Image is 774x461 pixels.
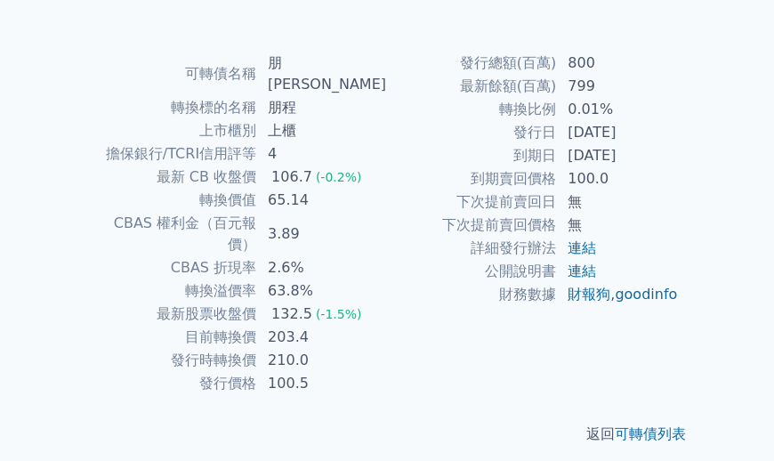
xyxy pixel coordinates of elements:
[387,167,557,190] td: 到期賣回價格
[685,376,774,461] div: 聊天小工具
[257,279,387,303] td: 63.8%
[95,372,257,395] td: 發行價格
[95,256,257,279] td: CBAS 折現率
[387,98,557,121] td: 轉換比例
[387,144,557,167] td: 到期日
[615,425,686,442] a: 可轉債列表
[557,167,679,190] td: 100.0
[568,239,596,256] a: 連結
[95,212,257,256] td: CBAS 權利金（百元報價）
[257,256,387,279] td: 2.6%
[615,286,677,303] a: goodinfo
[257,52,387,96] td: 朋[PERSON_NAME]
[95,166,257,189] td: 最新 CB 收盤價
[568,286,610,303] a: 財報狗
[257,212,387,256] td: 3.89
[257,119,387,142] td: 上櫃
[257,349,387,372] td: 210.0
[74,424,700,445] p: 返回
[387,237,557,260] td: 詳細發行辦法
[95,142,257,166] td: 擔保銀行/TCRI信用評等
[685,376,774,461] iframe: Chat Widget
[95,119,257,142] td: 上市櫃別
[557,283,679,306] td: ,
[95,96,257,119] td: 轉換標的名稱
[387,214,557,237] td: 下次提前賣回價格
[387,121,557,144] td: 發行日
[268,303,316,325] div: 132.5
[257,372,387,395] td: 100.5
[257,142,387,166] td: 4
[557,190,679,214] td: 無
[95,189,257,212] td: 轉換價值
[387,190,557,214] td: 下次提前賣回日
[557,121,679,144] td: [DATE]
[257,96,387,119] td: 朋程
[387,52,557,75] td: 發行總額(百萬)
[387,283,557,306] td: 財務數據
[387,260,557,283] td: 公開說明書
[268,166,316,188] div: 106.7
[95,303,257,326] td: 最新股票收盤價
[257,326,387,349] td: 203.4
[257,189,387,212] td: 65.14
[95,326,257,349] td: 目前轉換價
[95,279,257,303] td: 轉換溢價率
[557,52,679,75] td: 800
[557,98,679,121] td: 0.01%
[95,52,257,96] td: 可轉債名稱
[387,75,557,98] td: 最新餘額(百萬)
[316,170,362,184] span: (-0.2%)
[568,263,596,279] a: 連結
[557,144,679,167] td: [DATE]
[316,307,362,321] span: (-1.5%)
[557,214,679,237] td: 無
[557,75,679,98] td: 799
[95,349,257,372] td: 發行時轉換價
